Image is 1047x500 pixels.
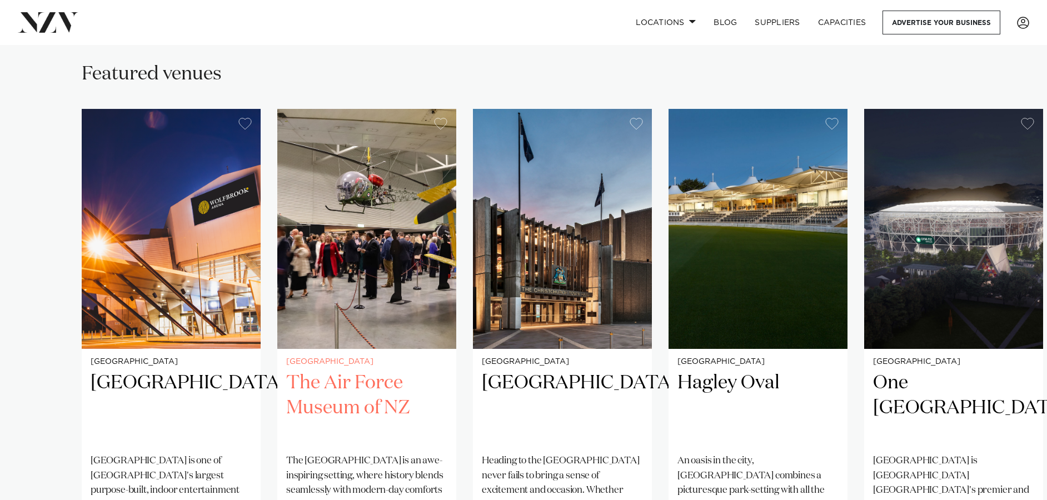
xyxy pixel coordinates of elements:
[286,358,447,366] small: [GEOGRAPHIC_DATA]
[873,358,1034,366] small: [GEOGRAPHIC_DATA]
[705,11,746,34] a: BLOG
[883,11,1000,34] a: Advertise your business
[82,62,222,87] h2: Featured venues
[627,11,705,34] a: Locations
[677,358,839,366] small: [GEOGRAPHIC_DATA]
[482,358,643,366] small: [GEOGRAPHIC_DATA]
[746,11,809,34] a: SUPPLIERS
[864,109,1043,349] img: Aerial view of One New Zealand Stadium at night
[91,358,252,366] small: [GEOGRAPHIC_DATA]
[286,371,447,446] h2: The Air Force Museum of NZ
[809,11,875,34] a: Capacities
[677,371,839,446] h2: Hagley Oval
[873,371,1034,446] h2: One [GEOGRAPHIC_DATA]
[18,12,78,32] img: nzv-logo.png
[473,109,652,349] img: Entrance to Christchurch Town Hall
[91,371,252,446] h2: [GEOGRAPHIC_DATA]
[482,371,643,446] h2: [GEOGRAPHIC_DATA]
